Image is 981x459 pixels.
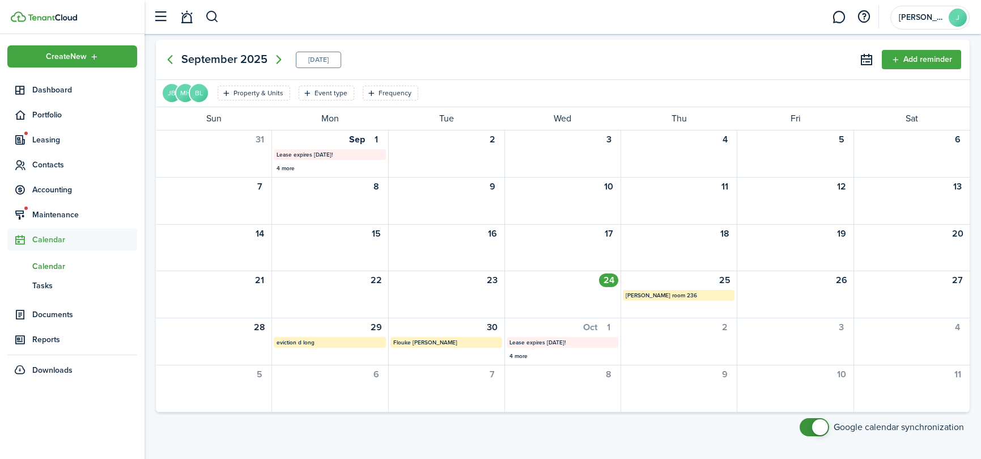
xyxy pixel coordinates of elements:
div: Thursday, September 25, 2025 [715,273,734,287]
div: Wednesday, September 10, 2025 [599,180,618,193]
div: Tuesday, September 23, 2025 [483,273,502,287]
div: Tuesday, September 9, 2025 [483,180,502,193]
div: Today, Wednesday, September 24, 2025 [599,273,618,287]
span: Portfolio [32,109,137,121]
span: Dashboard [32,84,137,96]
a: Notifications [176,3,197,32]
div: Sunday, September 28, 2025 [250,321,269,334]
div: 4 more [277,164,383,172]
div: Sunday, October 5, 2025 [250,368,269,381]
div: Friday, September 26, 2025 [832,273,851,287]
div: Sep [349,133,365,146]
div: Wednesday, September 3, 2025 [599,133,618,146]
div: Sat [853,107,970,130]
a: Tasks [7,276,137,295]
div: Thursday, September 18, 2025 [715,227,734,241]
img: TenantCloud [28,14,77,21]
div: Friday, September 19, 2025 [832,227,851,241]
avatar-text: BL [190,84,208,102]
div: Fri [737,107,853,130]
div: Saturday, September 27, 2025 [948,273,967,287]
span: September [181,50,237,69]
div: Monday, September 22, 2025 [367,273,386,287]
mbsc-button: Next page [267,48,290,71]
div: Saturday, October 4, 2025 [948,321,967,334]
span: Calendar [32,260,137,272]
button: Open resource center [854,7,873,27]
div: Thursday, September 4, 2025 [715,133,734,146]
mbsc-button: Previous page [159,48,181,71]
div: Saturday, September 20, 2025 [948,227,967,241]
span: Downloads [32,364,73,376]
span: Accounting [32,184,137,196]
div: Tuesday, September 16, 2025 [483,227,502,241]
a: Dashboard [7,79,137,101]
span: Leasing [32,134,137,146]
mbsc-calendar-today: Today [296,52,341,68]
div: Wednesday, September 17, 2025 [599,227,618,241]
div: Mon [271,107,388,130]
div: Friday, September 5, 2025 [832,133,851,146]
filter-tag: Open filter [218,86,290,100]
div: Monday, September 15, 2025 [367,227,386,241]
div: Friday, October 3, 2025 [832,321,851,334]
div: Tuesday, September 2, 2025 [483,133,502,146]
mbsc-calendar-label: eviction d long [274,337,385,348]
div: Monday, September 1, 2025 [367,133,386,146]
span: Create New [46,53,87,61]
div: Sunday, September 7, 2025 [250,180,269,193]
mbsc-button: September2025 [181,50,267,69]
mbsc-calendar-label: [PERSON_NAME] room 236 [623,290,734,301]
avatar-text: MH [176,84,194,102]
div: Sun [155,107,271,130]
mbsc-calendar-label: Lease expires [DATE]! [274,149,385,160]
span: Tasks [32,280,137,292]
div: Saturday, October 11, 2025 [948,368,967,381]
div: Thu [621,107,737,130]
mbsc-button: [DATE] [308,52,329,68]
avatar-text: J [949,9,967,27]
mbsc-calendar-label: Flouke [PERSON_NAME] [390,337,502,348]
span: Joe [899,14,944,22]
div: Oct [583,321,597,334]
div: Wed [504,107,621,130]
div: Saturday, September 13, 2025 [948,180,967,193]
div: Thursday, October 9, 2025 [715,368,734,381]
div: Saturday, September 6, 2025 [948,133,967,146]
div: Wednesday, October 1, 2025 [599,321,618,334]
div: Monday, October 6, 2025 [367,368,386,381]
div: Tuesday, September 30, 2025 [483,321,502,334]
div: 4 more [509,352,615,360]
button: Open sidebar [150,6,171,28]
filter-tag: Open filter [299,86,354,100]
a: Reports [7,329,137,351]
span: Reports [32,334,137,346]
avatar-text: JB [163,84,181,102]
div: Sunday, September 14, 2025 [250,227,269,241]
filter-tag: Open filter [363,86,418,100]
a: Calendar [7,256,137,276]
div: Thursday, October 2, 2025 [715,321,734,334]
div: Sunday, August 31, 2025 [250,133,269,146]
button: Search [205,7,219,27]
div: Tuesday, October 7, 2025 [483,368,502,381]
img: TenantCloud [11,11,26,22]
div: Friday, September 12, 2025 [832,180,851,193]
div: Friday, October 10, 2025 [832,368,851,381]
div: Monday, September 29, 2025 [367,321,386,334]
filter-tag-label: Property & Units [233,88,283,98]
mbsc-calendar-label: Lease expires [DATE]! [507,337,618,348]
button: Add reminder [882,50,961,69]
div: Wednesday, October 8, 2025 [599,368,618,381]
button: Open menu [7,45,137,68]
span: Contacts [32,159,137,171]
filter-tag-label: Event type [315,88,347,98]
a: Messaging [828,3,850,32]
span: Maintenance [32,209,137,221]
div: Sunday, September 21, 2025 [250,273,269,287]
div: Thursday, September 11, 2025 [715,180,734,193]
span: Calendar [32,234,137,246]
span: 2025 [240,50,267,69]
div: Monday, September 8, 2025 [367,180,386,193]
filter-tag-label: Frequency [379,88,411,98]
